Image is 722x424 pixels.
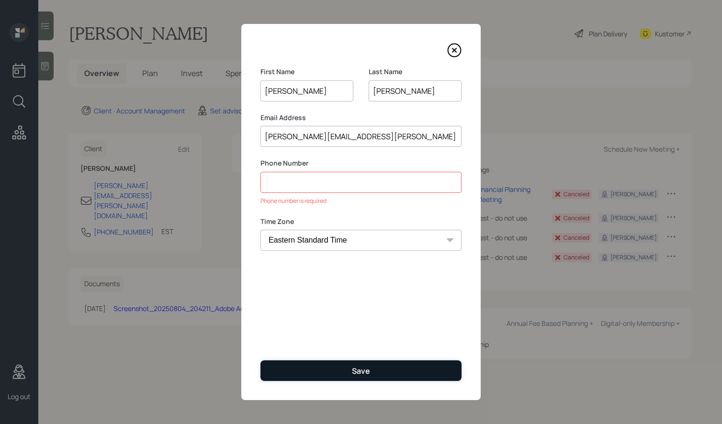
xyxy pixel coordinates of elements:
[352,366,370,376] div: Save
[260,67,353,77] label: First Name
[260,158,462,168] label: Phone Number
[260,217,462,226] label: Time Zone
[260,197,462,205] div: Phone number is required
[260,113,462,123] label: Email Address
[369,67,462,77] label: Last Name
[260,360,462,381] button: Save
